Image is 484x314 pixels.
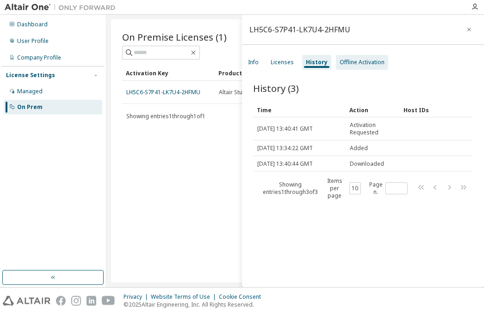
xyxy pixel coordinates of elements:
span: Page n. [369,181,408,196]
div: Action [349,103,397,117]
div: Cookie Consent [219,293,267,301]
span: Showing entries 1 through 1 of 1 [126,112,205,120]
span: Downloaded [350,160,384,168]
p: © 2025 Altair Engineering, Inc. All Rights Reserved. [124,301,267,308]
div: Managed [17,88,43,95]
button: 10 [352,185,359,192]
img: linkedin.svg [87,296,96,306]
span: Altair Student Edition [219,89,274,96]
div: On Prem [17,103,43,111]
img: altair_logo.svg [3,296,50,306]
div: History [306,59,328,66]
img: youtube.svg [102,296,115,306]
span: Activation Requested [350,121,396,136]
div: Offline Activation [340,59,385,66]
div: Website Terms of Use [151,293,219,301]
span: [DATE] 13:40:44 GMT [257,160,313,168]
span: On Premise Licenses (1) [122,30,227,43]
div: LH5C6-S7P41-LK7U4-2HFMU [249,26,350,33]
div: License Settings [6,72,55,79]
img: facebook.svg [56,296,66,306]
a: LH5C6-S7P41-LK7U4-2HFMU [126,88,200,96]
div: Product [218,66,289,80]
div: Company Profile [17,54,61,61]
img: Altair One [5,3,120,12]
div: Dashboard [17,21,48,28]
span: Showing entries 1 through 3 of 3 [263,181,318,196]
div: Privacy [124,293,151,301]
span: [DATE] 13:34:22 GMT [257,145,313,152]
div: Activation Key [126,66,211,80]
div: User Profile [17,37,49,45]
span: Added [350,145,368,152]
span: History (3) [253,82,299,95]
img: instagram.svg [71,296,81,306]
div: Host IDs [404,103,443,117]
span: Items per page [323,177,361,199]
div: Licenses [271,59,294,66]
div: Info [248,59,259,66]
span: [DATE] 13:40:41 GMT [257,125,313,133]
div: Time [257,103,342,117]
